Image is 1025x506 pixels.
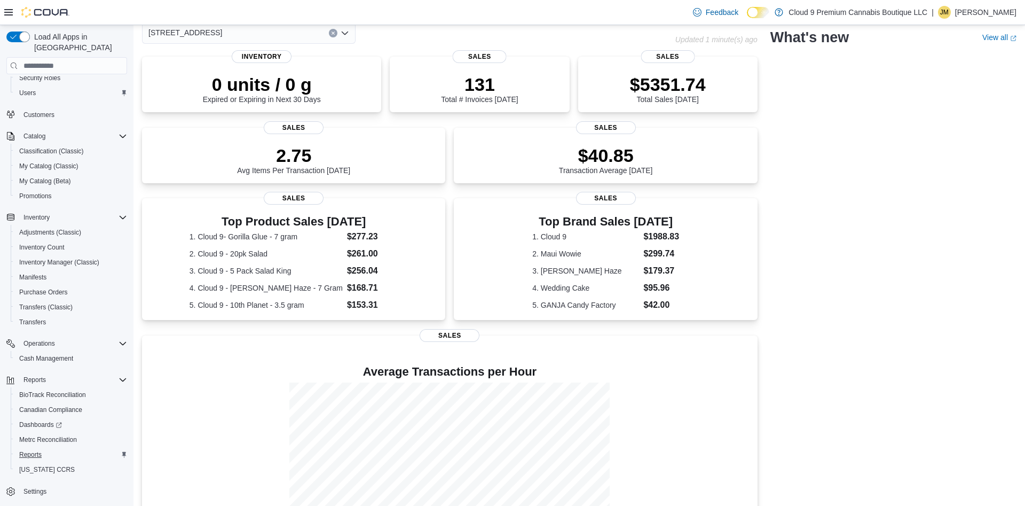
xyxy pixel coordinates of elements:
button: Open list of options [341,29,349,37]
span: Users [19,89,36,97]
dd: $1988.83 [643,230,679,243]
button: Security Roles [11,71,131,85]
span: Inventory Manager (Classic) [15,256,127,269]
dt: 2. Cloud 9 - 20pk Salad [190,248,343,259]
dt: 3. [PERSON_NAME] Haze [532,266,639,276]
span: Adjustments (Classic) [15,226,127,239]
dt: 2. Maui Wowie [532,248,639,259]
a: [US_STATE] CCRS [15,463,79,476]
span: Metrc Reconciliation [15,433,127,446]
dd: $42.00 [643,299,679,312]
a: Customers [19,108,59,121]
span: Cash Management [19,354,73,363]
button: Operations [19,337,59,350]
div: Jonathan Martin [938,6,951,19]
dd: $299.74 [643,247,679,260]
span: Purchase Orders [15,286,127,299]
span: Sales [264,121,324,134]
span: Transfers (Classic) [19,303,73,312]
p: 0 units / 0 g [203,74,321,95]
div: Expired or Expiring in Next 30 Days [203,74,321,104]
dt: 1. Cloud 9- Gorilla Glue - 7 gram [190,231,343,242]
a: Canadian Compliance [15,403,86,416]
a: Feedback [689,2,743,23]
span: BioTrack Reconciliation [15,388,127,401]
dt: 4. Cloud 9 - [PERSON_NAME] Haze - 7 Gram [190,283,343,293]
a: Transfers (Classic) [15,301,77,314]
span: Purchase Orders [19,288,68,297]
span: Settings [23,487,46,496]
a: Manifests [15,271,51,284]
span: Transfers (Classic) [15,301,127,314]
span: Reports [19,450,42,459]
p: Updated 1 minute(s) ago [675,35,758,44]
span: Operations [19,337,127,350]
a: BioTrack Reconciliation [15,388,90,401]
span: Promotions [19,192,52,200]
button: Canadian Compliance [11,402,131,417]
p: 131 [441,74,518,95]
a: Promotions [15,190,56,203]
a: Transfers [15,316,50,329]
button: Promotions [11,189,131,204]
span: Cash Management [15,352,127,365]
span: My Catalog (Beta) [19,177,71,185]
span: Load All Apps in [GEOGRAPHIC_DATA] [30,32,127,53]
a: Settings [19,485,51,498]
span: [US_STATE] CCRS [19,465,75,474]
button: Users [11,85,131,100]
button: Adjustments (Classic) [11,225,131,240]
dt: 4. Wedding Cake [532,283,639,293]
button: Reports [19,373,50,386]
span: Inventory [23,213,50,222]
span: Canadian Compliance [15,403,127,416]
div: Total # Invoices [DATE] [441,74,518,104]
button: Inventory Manager (Classic) [11,255,131,270]
p: $5351.74 [630,74,706,95]
span: Dashboards [19,421,62,429]
span: Sales [264,192,324,205]
button: Settings [2,484,131,499]
a: Users [15,87,40,99]
span: Feedback [706,7,738,18]
span: Classification (Classic) [19,147,84,155]
button: Metrc Reconciliation [11,432,131,447]
a: Dashboards [15,418,66,431]
span: Sales [453,50,507,63]
button: Operations [2,336,131,351]
span: Sales [576,121,636,134]
button: Transfers (Classic) [11,300,131,315]
button: Classification (Classic) [11,144,131,159]
h3: Top Product Sales [DATE] [190,215,398,228]
span: Operations [23,339,55,348]
span: My Catalog (Classic) [19,162,78,170]
button: Inventory Count [11,240,131,255]
p: 2.75 [237,145,350,166]
span: Adjustments (Classic) [19,228,81,237]
a: Cash Management [15,352,77,365]
span: Customers [23,111,54,119]
button: My Catalog (Classic) [11,159,131,174]
a: Purchase Orders [15,286,72,299]
span: Customers [19,108,127,121]
span: Inventory Count [15,241,127,254]
button: Reports [2,372,131,387]
span: Promotions [15,190,127,203]
button: Reports [11,447,131,462]
a: Reports [15,448,46,461]
span: BioTrack Reconciliation [19,391,86,399]
a: My Catalog (Classic) [15,160,83,173]
dd: $277.23 [347,230,398,243]
p: Cloud 9 Premium Cannabis Boutique LLC [789,6,927,19]
span: My Catalog (Beta) [15,175,127,188]
div: Total Sales [DATE] [630,74,706,104]
dd: $168.71 [347,282,398,294]
span: Catalog [19,130,127,143]
svg: External link [1010,35,1016,42]
a: Metrc Reconciliation [15,433,81,446]
span: Inventory Count [19,243,65,252]
h2: What's new [770,29,849,46]
div: Transaction Average [DATE] [559,145,653,175]
span: Inventory [19,211,127,224]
